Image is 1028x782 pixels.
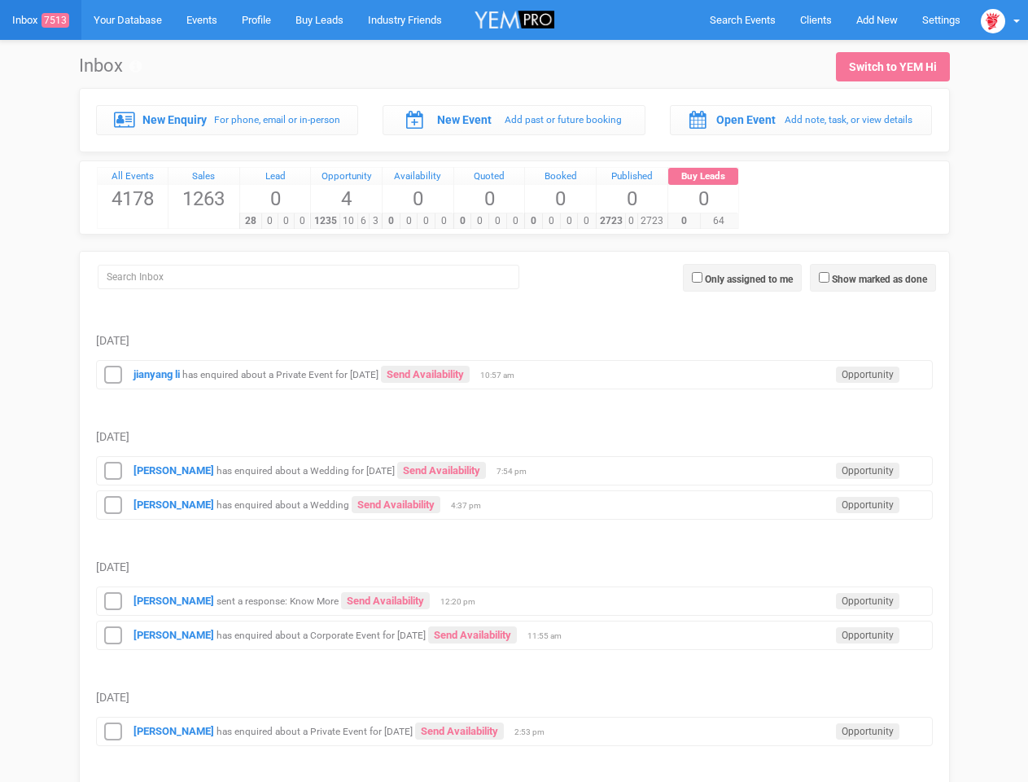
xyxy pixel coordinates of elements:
[369,213,382,229] span: 3
[453,213,472,229] span: 0
[981,9,1005,33] img: open-uri20180111-4-1wletqq
[497,466,537,477] span: 7:54 pm
[240,185,311,213] span: 0
[454,185,525,213] span: 0
[96,335,933,347] h5: [DATE]
[381,366,470,383] a: Send Availability
[716,112,776,128] label: Open Event
[142,112,207,128] label: New Enquiry
[261,213,278,229] span: 0
[357,213,370,229] span: 6
[168,168,239,186] a: Sales
[700,213,739,229] span: 64
[133,629,214,641] a: [PERSON_NAME]
[836,627,899,644] span: Opportunity
[98,265,519,289] input: Search Inbox
[278,213,295,229] span: 0
[836,52,950,81] a: Switch to YEM Hi
[836,723,899,740] span: Opportunity
[437,112,492,128] label: New Event
[415,723,504,740] a: Send Availability
[525,185,596,213] span: 0
[597,185,667,213] span: 0
[668,168,739,186] a: Buy Leads
[428,626,517,644] a: Send Availability
[856,14,898,26] span: Add New
[514,727,555,738] span: 2:53 pm
[417,213,435,229] span: 0
[785,114,912,125] small: Add note, task, or view details
[800,14,832,26] span: Clients
[133,499,214,511] a: [PERSON_NAME]
[637,213,667,229] span: 2723
[527,630,568,642] span: 11:55 am
[133,725,214,737] a: [PERSON_NAME]
[454,168,525,186] a: Quoted
[577,213,596,229] span: 0
[488,213,507,229] span: 0
[836,367,899,383] span: Opportunity
[849,59,937,75] div: Switch to YEM Hi
[239,213,262,229] span: 28
[505,114,622,125] small: Add past or future booking
[217,499,349,511] small: has enquired about a Wedding
[217,595,339,607] small: sent a response: Know More
[214,114,340,125] small: For phone, email or in-person
[217,630,426,641] small: has enquired about a Corporate Event for [DATE]
[42,13,69,28] span: 7513
[168,185,239,213] span: 1263
[98,168,168,186] a: All Events
[525,168,596,186] a: Booked
[96,105,359,134] a: New Enquiry For phone, email or in-person
[560,213,579,229] span: 0
[96,431,933,443] h5: [DATE]
[440,596,481,608] span: 12:20 pm
[98,185,168,213] span: 4178
[240,168,311,186] a: Lead
[705,272,793,287] label: Only assigned to me
[836,497,899,513] span: Opportunity
[96,692,933,704] h5: [DATE]
[397,462,486,479] a: Send Availability
[217,726,413,737] small: has enquired about a Private Event for [DATE]
[133,368,180,380] a: jianyang li
[182,369,378,380] small: has enquired about a Private Event for [DATE]
[79,56,142,76] h1: Inbox
[383,168,453,186] a: Availability
[133,464,214,477] a: [PERSON_NAME]
[311,168,382,186] a: Opportunity
[710,14,776,26] span: Search Events
[832,272,927,287] label: Show marked as done
[383,185,453,213] span: 0
[836,463,899,479] span: Opportunity
[400,213,418,229] span: 0
[311,185,382,213] span: 4
[542,213,561,229] span: 0
[341,592,430,609] a: Send Availability
[451,500,492,512] span: 4:37 pm
[310,213,340,229] span: 1235
[506,213,525,229] span: 0
[524,213,543,229] span: 0
[597,168,667,186] a: Published
[668,185,739,213] span: 0
[352,496,440,513] a: Send Availability
[133,595,214,607] strong: [PERSON_NAME]
[383,105,645,134] a: New Event Add past or future booking
[294,213,311,229] span: 0
[339,213,358,229] span: 10
[625,213,638,229] span: 0
[382,213,400,229] span: 0
[670,105,933,134] a: Open Event Add note, task, or view details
